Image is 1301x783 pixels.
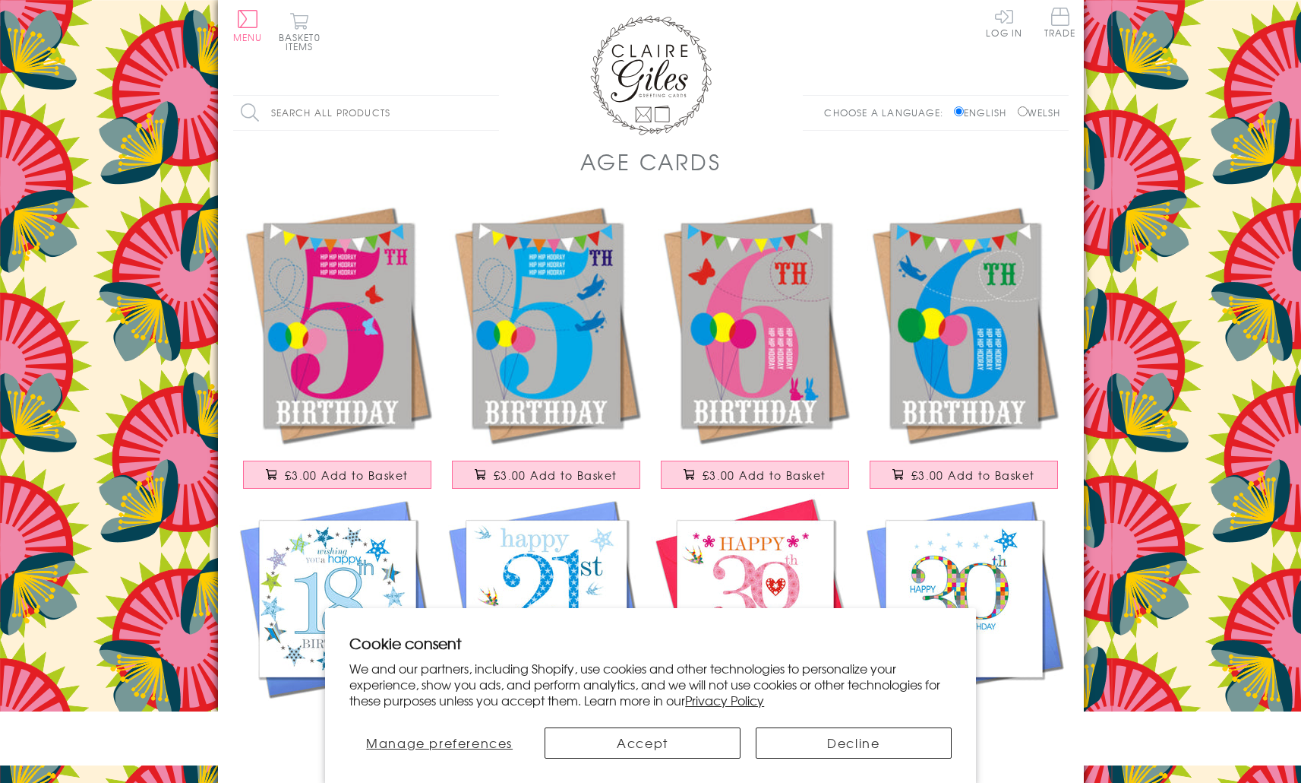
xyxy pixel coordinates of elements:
a: Trade [1044,8,1076,40]
a: Birthday Card, Blue Age 18, wishing you a Happy 18th Birthday £3.50 Add to Basket [233,494,442,758]
img: Birthday Card, Blue Age 30, Happy 30th Birthday [860,494,1069,703]
button: Menu [233,10,263,42]
img: Birthday Card, Blue Age 18, wishing you a Happy 18th Birthday [233,494,442,703]
span: £3.00 Add to Basket [911,468,1035,483]
p: We and our partners, including Shopify, use cookies and other technologies to personalize your ex... [349,661,952,708]
img: Birthday Card, Blue Age 6, 6th Birthday, Hip Hip Hooray [860,200,1069,449]
span: £3.00 Add to Basket [285,468,409,483]
img: Birthday Card, Blue Age 5, 5th Birthday, Hip Hip Hooray [442,200,651,449]
a: Birthday Card, Blue Age 21, Happy 21st Birthday £3.50 Add to Basket [442,494,651,758]
button: Decline [756,728,952,759]
label: Welsh [1018,106,1061,119]
span: Manage preferences [366,734,513,752]
h1: Age Cards [580,146,722,177]
img: Birthday Card, Blue Age 21, Happy 21st Birthday [442,494,651,703]
span: £3.00 Add to Basket [703,468,826,483]
a: Privacy Policy [685,691,764,709]
img: Claire Giles Greetings Cards [590,15,712,135]
a: Birthday Card, Blue Age 5, 5th Birthday, Hip Hip Hooray £3.00 Add to Basket [442,200,651,464]
img: Birthday Card, Pink Age 6, 6th Birthday, Hip Hip Hooray [651,200,860,449]
a: Birthday Card, Pink Age 6, 6th Birthday, Hip Hip Hooray £3.00 Add to Basket [651,200,860,464]
a: Birthday Card, Blue Age 6, 6th Birthday, Hip Hip Hooray £3.00 Add to Basket [860,200,1069,464]
button: £3.00 Add to Basket [870,461,1058,489]
p: Choose a language: [824,106,951,119]
a: Birthday Card, Pink Age 30, Happy 30th Birthday £3.50 Add to Basket [651,494,860,758]
button: Accept [545,728,740,759]
span: Trade [1044,8,1076,37]
button: £3.00 Add to Basket [452,461,640,489]
button: Basket0 items [279,12,321,51]
a: Birthday Card, Pink Age 5, 5th Birthday, Hip Hip Hooray £3.00 Add to Basket [233,200,442,464]
span: £3.00 Add to Basket [494,468,617,483]
button: Manage preferences [349,728,529,759]
img: Birthday Card, Pink Age 30, Happy 30th Birthday [651,494,860,703]
input: English [954,106,964,116]
span: Menu [233,30,263,44]
button: £3.00 Add to Basket [661,461,849,489]
input: Search [484,96,499,130]
h2: Cookie consent [349,632,952,654]
input: Welsh [1018,106,1028,116]
button: £3.00 Add to Basket [243,461,431,489]
input: Search all products [233,96,499,130]
img: Birthday Card, Pink Age 5, 5th Birthday, Hip Hip Hooray [233,200,442,449]
span: 0 items [286,30,321,53]
label: English [954,106,1014,119]
a: Log In [986,8,1022,37]
a: Birthday Card, Blue Age 30, Happy 30th Birthday £3.50 Add to Basket [860,494,1069,758]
